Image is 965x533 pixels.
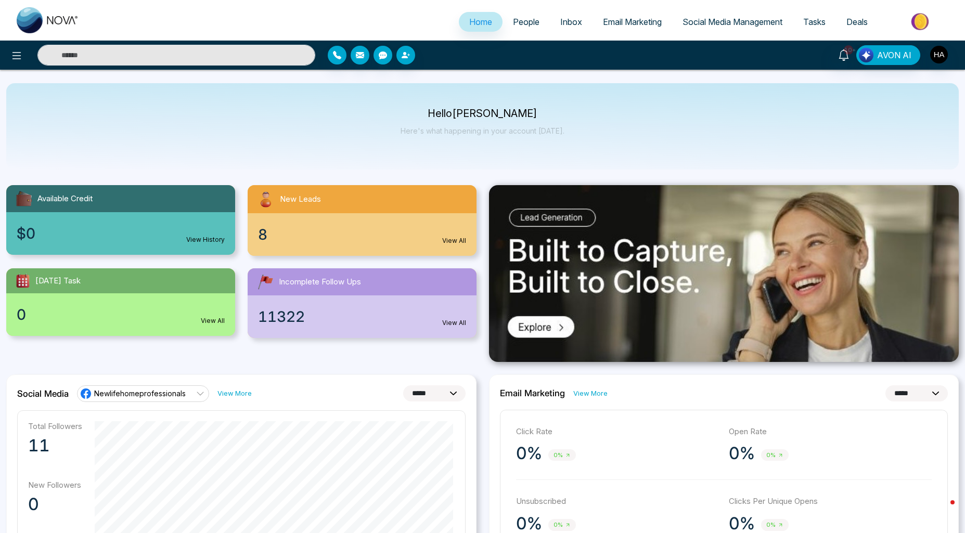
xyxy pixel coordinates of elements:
p: Open Rate [729,426,932,438]
p: 11 [28,435,82,456]
a: View All [442,236,466,245]
p: Click Rate [516,426,719,438]
a: Incomplete Follow Ups11322View All [241,268,483,338]
p: Unsubscribed [516,496,719,508]
span: People [513,17,539,27]
button: AVON AI [856,45,920,65]
a: Deals [836,12,878,32]
span: Newlifehomeprofessionals [94,388,186,398]
span: Inbox [560,17,582,27]
span: Home [469,17,492,27]
a: New Leads8View All [241,185,483,256]
span: New Leads [280,193,321,205]
p: 0% [729,443,755,464]
span: AVON AI [877,49,911,61]
img: newLeads.svg [256,189,276,209]
span: 11322 [258,306,305,328]
span: 0% [548,449,576,461]
a: Home [459,12,503,32]
p: Clicks Per Unique Opens [729,496,932,508]
p: 0 [28,494,82,515]
a: Inbox [550,12,593,32]
span: 10+ [844,45,853,55]
img: User Avatar [930,46,948,63]
img: . [489,185,959,362]
p: Here's what happening in your account [DATE]. [401,126,564,135]
span: Email Marketing [603,17,662,27]
a: View History [186,235,225,244]
span: Deals [846,17,868,27]
img: availableCredit.svg [15,189,33,208]
p: New Followers [28,480,82,490]
a: People [503,12,550,32]
a: View More [217,388,252,398]
h2: Social Media [17,388,69,399]
a: 10+ [831,45,856,63]
a: View All [442,318,466,328]
span: 0% [548,519,576,531]
span: $0 [17,223,35,244]
img: todayTask.svg [15,272,31,289]
a: Tasks [793,12,836,32]
span: Tasks [803,17,826,27]
span: Available Credit [37,193,93,205]
a: Email Marketing [593,12,672,32]
span: 0% [761,449,789,461]
span: 0% [761,519,789,531]
iframe: Intercom live chat [930,498,955,523]
img: Market-place.gif [883,10,959,33]
img: Nova CRM Logo [17,7,79,33]
span: [DATE] Task [35,275,81,287]
p: Hello [PERSON_NAME] [401,109,564,118]
span: 8 [258,224,267,245]
a: Social Media Management [672,12,793,32]
img: Lead Flow [859,48,873,62]
span: Social Media Management [683,17,782,27]
img: followUps.svg [256,272,275,291]
a: View All [201,316,225,326]
p: Total Followers [28,421,82,431]
a: View More [573,388,608,398]
h2: Email Marketing [500,388,565,398]
span: Incomplete Follow Ups [279,276,361,288]
span: 0 [17,304,26,326]
p: 0% [516,443,542,464]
